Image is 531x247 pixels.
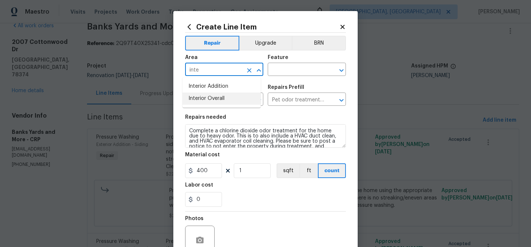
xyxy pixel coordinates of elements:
h5: Repairs needed [185,115,226,120]
button: Close [254,65,264,76]
h5: Feature [268,55,288,60]
li: Interior Addition [183,80,261,93]
textarea: Complete a chlorine dioxide odor treatment for the home due to heavy odor. This is to also includ... [185,124,346,148]
button: Repair [185,36,239,51]
h5: Area [185,55,198,60]
button: Open [336,95,347,105]
h5: Repairs Prefill [268,85,304,90]
button: Upgrade [239,36,292,51]
h5: Photos [185,216,204,221]
button: Clear [244,65,254,76]
button: ft [299,163,318,178]
button: Open [336,65,347,76]
h2: Create Line Item [185,23,339,31]
h5: Material cost [185,152,220,157]
h5: Labor cost [185,182,213,188]
button: sqft [277,163,299,178]
button: count [318,163,346,178]
button: BRN [292,36,346,51]
li: Interior Overall [183,93,261,105]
